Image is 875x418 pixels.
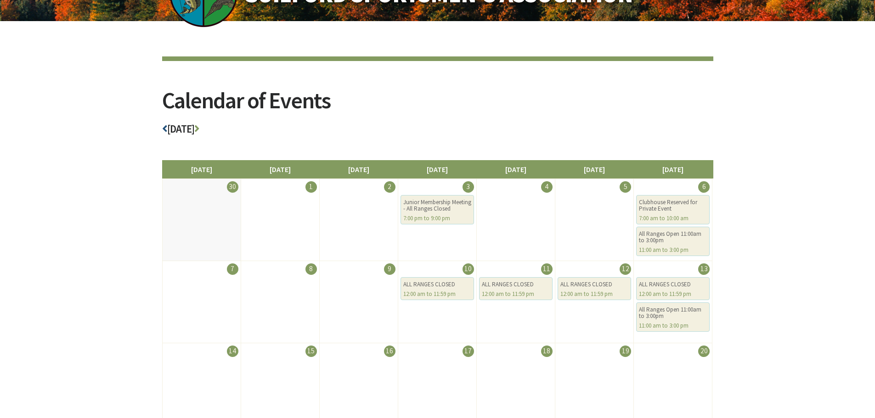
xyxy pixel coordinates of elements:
li: [DATE] [398,160,477,178]
div: 12:00 am to 11:59 pm [482,291,550,297]
div: ALL RANGES CLOSED [560,281,628,288]
li: [DATE] [319,160,398,178]
li: [DATE] [633,160,712,178]
li: [DATE] [241,160,320,178]
div: 5 [620,181,631,193]
div: ALL RANGES CLOSED [403,281,471,288]
div: All Ranges Open 11:00am to 3:00pm [639,231,707,244]
div: 4 [541,181,553,193]
div: 15 [305,346,317,357]
div: 11:00 am to 3:00 pm [639,247,707,253]
div: 19 [620,346,631,357]
div: 13 [698,263,710,275]
div: 7:00 pm to 9:00 pm [403,215,471,222]
div: 16 [384,346,395,357]
div: 7 [227,263,238,275]
h3: [DATE] [162,123,713,139]
div: 12 [620,263,631,275]
div: 10 [463,263,474,275]
div: 9 [384,263,395,275]
div: Clubhouse Reserved for Private Event [639,199,707,212]
div: 2 [384,181,395,193]
div: 1 [305,181,317,193]
div: 11:00 am to 3:00 pm [639,323,707,329]
h2: Calendar of Events [162,89,713,123]
div: ALL RANGES CLOSED [482,281,550,288]
li: [DATE] [476,160,555,178]
li: [DATE] [555,160,634,178]
div: 14 [227,346,238,357]
div: 6 [698,181,710,193]
li: [DATE] [162,160,241,178]
div: 11 [541,263,553,275]
div: 12:00 am to 11:59 pm [560,291,628,297]
div: ALL RANGES CLOSED [639,281,707,288]
div: 8 [305,263,317,275]
div: 7:00 am to 10:00 am [639,215,707,222]
div: 30 [227,181,238,193]
div: 17 [463,346,474,357]
div: 12:00 am to 11:59 pm [639,291,707,297]
div: All Ranges Open 11:00am to 3:00pm [639,307,707,319]
div: Junior Membership Meeting - All Ranges Closed [403,199,471,212]
div: 18 [541,346,553,357]
div: 12:00 am to 11:59 pm [403,291,471,297]
div: 3 [463,181,474,193]
div: 20 [698,346,710,357]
